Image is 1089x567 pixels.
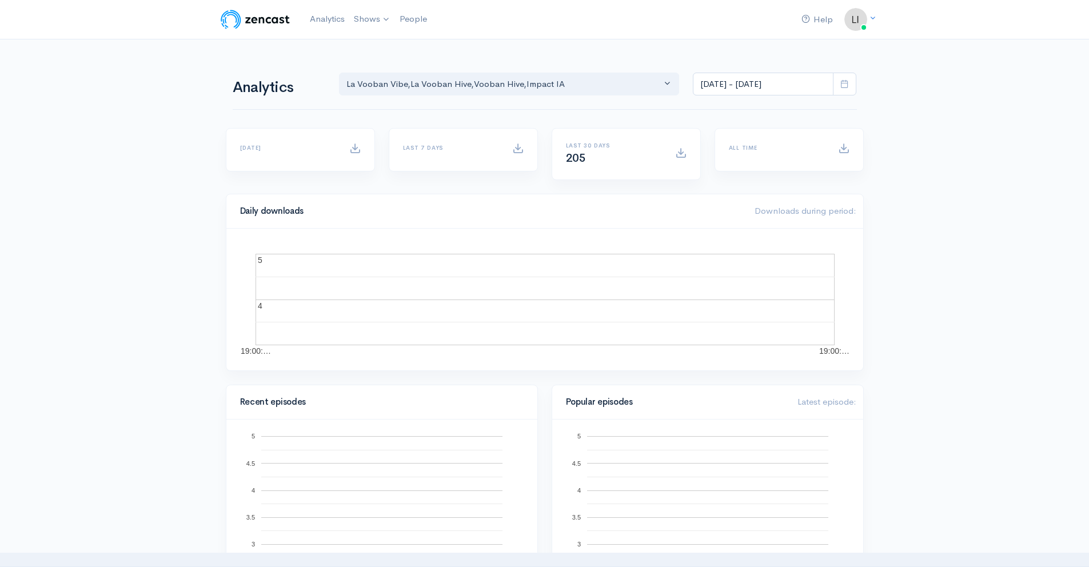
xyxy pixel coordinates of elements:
text: 3 [577,541,580,548]
a: Shows [349,7,395,32]
text: 4 [251,487,254,494]
svg: A chart. [566,433,849,548]
text: 4 [577,487,580,494]
a: Help [797,7,837,32]
text: 19:00:… [819,346,849,356]
span: Downloads during period: [755,205,856,216]
a: Analytics [305,7,349,31]
h6: Last 7 days [403,145,498,151]
h6: [DATE] [240,145,336,151]
text: 3 [251,541,254,548]
text: 4 [258,301,262,310]
text: 5 [577,433,580,440]
text: 4.5 [246,460,254,466]
button: La Vooban Vibe, La Vooban Hive, Vooban Hive, Impact IA [339,73,680,96]
img: ... [844,8,867,31]
a: People [395,7,432,31]
text: 3.5 [572,514,580,521]
img: ZenCast Logo [219,8,292,31]
svg: A chart. [240,433,524,548]
h4: Daily downloads [240,206,741,216]
h1: Analytics [233,79,325,96]
text: 19:00:… [241,346,271,356]
span: Latest episode: [797,396,856,407]
svg: A chart. [240,242,849,357]
span: 205 [566,151,586,165]
input: analytics date range selector [693,73,833,96]
h4: Popular episodes [566,397,784,407]
text: 5 [258,255,262,265]
text: 4.5 [572,460,580,466]
h6: All time [729,145,824,151]
text: 3.5 [246,514,254,521]
h4: Recent episodes [240,397,517,407]
div: La Vooban Vibe , La Vooban Hive , Vooban Hive , Impact IA [346,78,662,91]
text: 5 [251,433,254,440]
h6: Last 30 days [566,142,661,149]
